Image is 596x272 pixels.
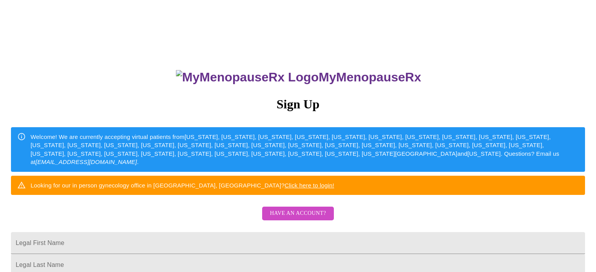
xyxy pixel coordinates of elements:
[31,178,334,193] div: Looking for our in person gynecology office in [GEOGRAPHIC_DATA], [GEOGRAPHIC_DATA]?
[262,207,334,220] button: Have an account?
[270,209,326,218] span: Have an account?
[11,97,585,112] h3: Sign Up
[36,159,137,165] em: [EMAIL_ADDRESS][DOMAIN_NAME]
[284,182,334,189] a: Click here to login!
[260,215,336,222] a: Have an account?
[12,70,585,85] h3: MyMenopauseRx
[31,130,579,169] div: Welcome! We are currently accepting virtual patients from [US_STATE], [US_STATE], [US_STATE], [US...
[176,70,319,85] img: MyMenopauseRx Logo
